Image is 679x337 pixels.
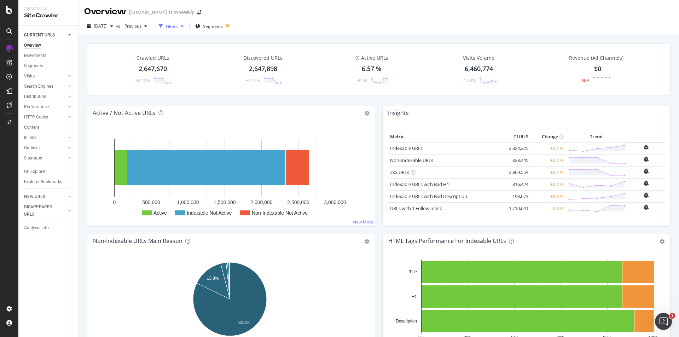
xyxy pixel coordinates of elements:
[24,31,66,39] a: CURRENT URLS
[203,23,223,29] span: Segments
[390,181,449,187] a: Indexable URLs with Bad H1
[24,62,43,70] div: Segments
[177,199,199,205] text: 1,000,000
[24,134,66,141] a: Inlinks
[502,178,530,190] td: 316,424
[594,64,601,73] span: $0
[502,142,530,155] td: 2,324,225
[353,219,373,225] a: View More
[530,202,565,214] td: -0.3 %
[24,6,72,12] div: Analytics
[530,132,565,142] th: Change
[93,108,156,118] h4: Active / Not Active URLs
[24,155,66,162] a: Sitemaps
[84,21,116,32] button: [DATE]
[122,23,141,29] span: Previous
[24,42,41,49] div: Overview
[24,114,66,121] a: HTTP Codes
[24,178,62,186] div: Explorer Bookmarks
[24,144,66,152] a: Outlinks
[644,168,649,174] div: bell-plus
[644,156,649,162] div: bell-plus
[390,193,467,199] a: Indexable URLs with Bad Description
[252,210,308,216] text: Non-Indexable Not Active
[187,210,232,216] text: Indexable Not Active
[388,108,409,118] h4: Insights
[24,52,73,59] a: Movements
[166,23,178,29] div: Filters
[24,168,46,175] div: Url Explorer
[24,103,49,111] div: Performance
[396,319,417,324] text: Description
[24,193,66,201] a: NEW URLS
[388,132,502,142] th: Metric
[462,77,476,83] div: -1.58%
[356,77,367,83] div: +0.04
[565,132,627,142] th: Trend
[502,166,530,178] td: 2,369,554
[93,132,369,221] svg: A chart.
[24,124,39,131] div: Content
[409,269,417,274] text: Title
[24,224,73,232] a: Analysis Info
[24,114,48,121] div: HTTP Codes
[364,239,369,244] div: gear
[246,77,260,83] div: +0.12%
[24,83,66,90] a: Search Engines
[24,124,73,131] a: Content
[502,190,530,202] td: 193,673
[94,23,108,29] span: 2025 Aug. 29th
[569,54,623,62] span: Revenue (All Channels)
[530,166,565,178] td: +0.1 %
[113,199,116,205] text: 0
[214,199,236,205] text: 1,500,000
[644,192,649,198] div: bell-plus
[390,169,409,175] a: 2xx URLs
[192,21,226,32] button: Segments
[530,178,565,190] td: +0.1 %
[669,313,675,319] span: 1
[156,21,186,32] button: Filters
[24,134,36,141] div: Inlinks
[362,64,382,74] div: 6.57 %
[197,10,201,15] div: arrow-right-arrow-left
[502,132,530,142] th: # URLS
[390,157,433,163] a: Non-Indexable URLs
[238,320,250,325] text: 82.2%
[24,52,46,59] div: Movements
[139,64,167,74] div: 2,647,670
[355,54,388,62] div: % Active URLs
[137,54,169,62] div: Crawled URLs
[655,313,672,330] iframe: Intercom live chat
[582,77,590,83] div: N/A
[24,42,73,49] a: Overview
[24,93,46,100] div: Distribution
[660,239,665,244] div: gear
[24,203,66,218] a: DISAPPEARED URLS
[390,205,442,211] a: URLs with 1 Follow Inlink
[390,145,423,151] a: Indexable URLs
[93,237,182,244] div: Non-Indexable URLs Main Reason
[122,21,150,32] button: Previous
[324,199,346,205] text: 3,000,000
[129,9,194,16] div: [DOMAIN_NAME] 10m Weekly
[207,276,219,281] text: 13.8%
[243,54,283,62] div: Discovered URLs
[116,23,122,29] span: vs
[84,6,126,18] div: Overview
[24,203,60,218] div: DISAPPEARED URLS
[24,31,55,39] div: CURRENT URLS
[24,224,49,232] div: Analysis Info
[644,204,649,210] div: bell-plus
[530,190,565,202] td: +0.3 %
[24,83,53,90] div: Search Engines
[502,202,530,214] td: 1,710,641
[530,154,565,166] td: +0.1 %
[502,154,530,166] td: 323,445
[644,180,649,186] div: bell-plus
[24,93,66,100] a: Distribution
[24,193,45,201] div: NEW URLS
[412,294,417,299] text: H1
[24,103,66,111] a: Performance
[153,210,167,216] text: Active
